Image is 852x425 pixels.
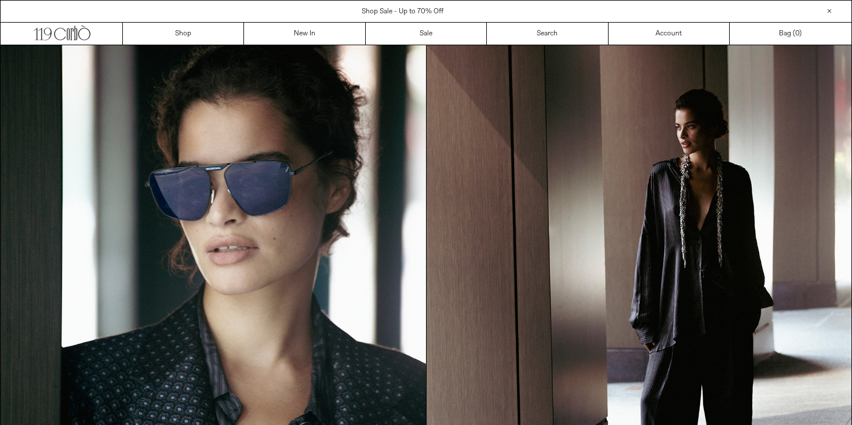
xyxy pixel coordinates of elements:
a: Shop [123,23,244,45]
a: Sale [366,23,487,45]
a: Shop Sale - Up to 70% Off [362,7,443,16]
a: New In [244,23,365,45]
a: Bag () [730,23,851,45]
a: Search [487,23,608,45]
a: Account [609,23,730,45]
span: ) [795,28,802,39]
span: 0 [795,29,799,38]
